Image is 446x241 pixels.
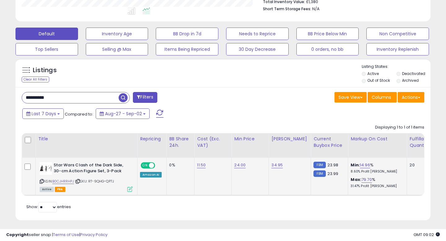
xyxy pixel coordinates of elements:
button: Non Competitive [366,28,429,40]
span: N/A [312,6,320,12]
button: Inventory Replenish [366,43,429,55]
b: Short Term Storage Fees: [263,6,311,11]
span: 23.99 [327,171,339,177]
b: Star Wars Clash of the Dark Side, 30-cm Action Figure Set, 3-Pack [54,162,129,175]
img: 3170N3aOFtL._SL40_.jpg [40,162,52,175]
small: FBM [313,162,326,168]
a: B0CJHRRHPJ [52,179,74,184]
div: % [351,177,402,188]
p: 8.60% Profit [PERSON_NAME] [351,169,402,174]
span: 23.98 [327,162,339,168]
button: Default [15,28,78,40]
button: 30 Day Decrease [226,43,289,55]
div: 20 [409,162,429,168]
div: 0% [169,162,190,168]
span: ON [141,163,149,168]
span: OFF [154,163,164,168]
button: Selling @ Max [86,43,148,55]
b: Max: [351,177,361,182]
button: Top Sellers [15,43,78,55]
span: Last 7 Days [32,111,56,117]
button: BB Price Below Min [296,28,359,40]
a: Terms of Use [53,232,79,238]
span: Compared to: [65,111,93,117]
th: The percentage added to the cost of goods (COGS) that forms the calculator for Min & Max prices. [348,133,407,158]
button: 0 orders, no bb [296,43,359,55]
a: 79.70 [361,177,372,183]
button: BB Drop in 7d [156,28,218,40]
div: % [351,162,402,174]
div: [PERSON_NAME] [271,136,308,142]
span: Show: entries [26,204,71,210]
span: Aug-27 - Sep-02 [105,111,142,117]
p: 31.47% Profit [PERSON_NAME] [351,184,402,188]
button: Items Being Repriced [156,43,218,55]
b: Min: [351,162,360,168]
a: 24.00 [234,162,246,168]
div: Fulfillable Quantity [409,136,431,149]
p: Listing States: [362,64,431,70]
div: Markup on Cost [351,136,404,142]
div: Amazon AI [140,172,162,177]
div: seller snap | | [6,232,107,238]
div: Current Buybox Price [313,136,345,149]
button: Last 7 Days [22,108,64,119]
span: | SKU: RT-9QHG-QP7J [75,179,114,184]
button: Aug-27 - Sep-02 [96,108,150,119]
label: Active [367,71,379,76]
div: Clear All Filters [22,77,49,82]
a: Privacy Policy [80,232,107,238]
div: Displaying 1 to 1 of 1 items [375,125,424,130]
div: BB Share 24h. [169,136,192,149]
div: Cost (Exc. VAT) [197,136,229,149]
a: 34.95 [271,162,283,168]
span: 2025-09-11 09:02 GMT [413,232,440,238]
label: Deactivated [402,71,425,76]
button: Inventory Age [86,28,148,40]
button: Actions [398,92,424,103]
span: Columns [372,94,391,100]
div: Title [38,136,135,142]
div: ASIN: [40,162,133,191]
button: Columns [368,92,397,103]
div: Min Price [234,136,266,142]
label: Archived [402,78,419,83]
label: Out of Stock [367,78,390,83]
h5: Listings [33,66,57,75]
button: Save View [334,92,367,103]
a: 11.50 [197,162,206,168]
button: Filters [133,92,157,103]
button: Needs to Reprice [226,28,289,40]
a: 14.96 [360,162,370,168]
span: FBA [55,187,65,192]
small: FBM [313,170,326,177]
div: Repricing [140,136,164,142]
span: All listings currently available for purchase on Amazon [40,187,54,192]
strong: Copyright [6,232,29,238]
